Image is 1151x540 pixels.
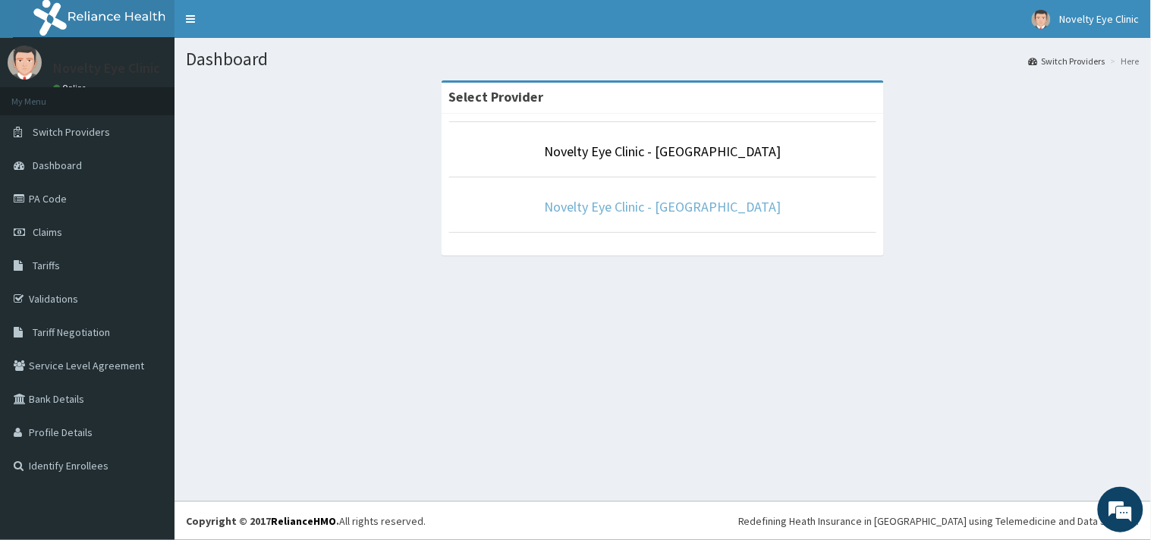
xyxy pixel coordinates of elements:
strong: Copyright © 2017 . [186,514,339,528]
div: Redefining Heath Insurance in [GEOGRAPHIC_DATA] using Telemedicine and Data Science! [738,513,1140,529]
img: User Image [8,46,42,80]
span: Tariff Negotiation [33,325,110,339]
p: Novelty Eye Clinic [53,61,160,75]
a: Switch Providers [1029,55,1105,67]
a: Novelty Eye Clinic - [GEOGRAPHIC_DATA] [545,198,781,215]
footer: All rights reserved. [175,501,1151,540]
span: Tariffs [33,259,60,272]
li: Here [1107,55,1140,67]
a: Online [53,83,90,93]
span: Claims [33,225,62,239]
a: RelianceHMO [271,514,336,528]
span: Dashboard [33,159,82,172]
img: User Image [1032,10,1051,29]
strong: Select Provider [449,88,544,105]
h1: Dashboard [186,49,1140,69]
a: Novelty Eye Clinic - [GEOGRAPHIC_DATA] [545,143,781,160]
span: Novelty Eye Clinic [1060,12,1140,26]
span: Switch Providers [33,125,110,139]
